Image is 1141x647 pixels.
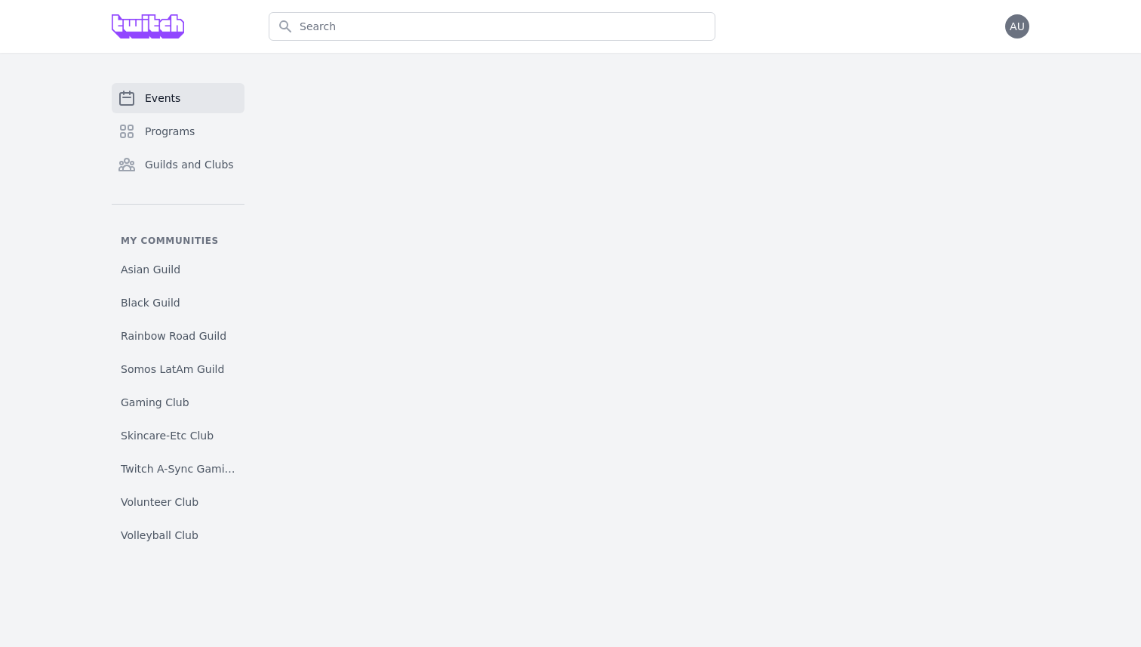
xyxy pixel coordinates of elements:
[1005,14,1029,39] button: AU
[121,362,224,377] span: Somos LatAm Guild
[121,262,180,277] span: Asian Guild
[112,256,244,283] a: Asian Guild
[112,289,244,316] a: Black Guild
[112,356,244,383] a: Somos LatAm Guild
[121,395,189,410] span: Gaming Club
[112,83,244,549] nav: Sidebar
[145,124,195,139] span: Programs
[121,461,235,476] span: Twitch A-Sync Gaming (TAG) Club
[269,12,715,41] input: Search
[112,116,244,146] a: Programs
[145,91,180,106] span: Events
[112,455,244,482] a: Twitch A-Sync Gaming (TAG) Club
[121,328,226,344] span: Rainbow Road Guild
[112,14,184,39] img: Grove
[1010,21,1025,32] span: AU
[112,322,244,350] a: Rainbow Road Guild
[121,494,198,510] span: Volunteer Club
[112,522,244,549] a: Volleyball Club
[112,488,244,516] a: Volunteer Club
[112,389,244,416] a: Gaming Club
[112,422,244,449] a: Skincare-Etc Club
[121,428,214,443] span: Skincare-Etc Club
[145,157,234,172] span: Guilds and Clubs
[112,83,244,113] a: Events
[112,149,244,180] a: Guilds and Clubs
[121,528,198,543] span: Volleyball Club
[121,295,180,310] span: Black Guild
[112,235,244,247] p: My communities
